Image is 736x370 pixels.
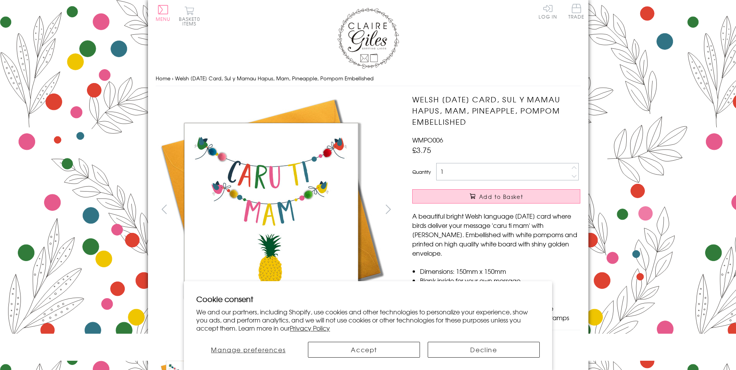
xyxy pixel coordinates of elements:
[172,75,173,82] span: ›
[397,94,629,323] img: Welsh Mother's Day Card, Sul y Mamau Hapus, Mam, Pineapple, Pompom Embellished
[479,193,523,200] span: Add to Basket
[182,15,200,27] span: 0 items
[156,5,171,21] button: Menu
[420,266,580,276] li: Dimensions: 150mm x 150mm
[539,4,557,19] a: Log In
[196,342,300,358] button: Manage preferences
[412,189,580,204] button: Add to Basket
[412,94,580,127] h1: Welsh [DATE] Card, Sul y Mamau Hapus, Mam, Pineapple, Pompom Embellished
[156,15,171,22] span: Menu
[568,4,585,19] span: Trade
[412,211,580,258] p: A beautiful bright Welsh language [DATE] card where birds deliver your message 'caru ti mam' with...
[420,276,580,285] li: Blank inside for your own message
[179,6,200,26] button: Basket0 items
[211,345,286,354] span: Manage preferences
[156,200,173,218] button: prev
[308,342,420,358] button: Accept
[155,94,387,326] img: Welsh Mother's Day Card, Sul y Mamau Hapus, Mam, Pineapple, Pompom Embellished
[156,71,581,87] nav: breadcrumbs
[379,200,397,218] button: next
[412,135,443,144] span: WMPO006
[337,8,399,69] img: Claire Giles Greetings Cards
[412,168,431,175] label: Quantity
[428,342,540,358] button: Decline
[156,75,170,82] a: Home
[412,144,431,155] span: £3.75
[196,308,540,332] p: We and our partners, including Shopify, use cookies and other technologies to personalize your ex...
[290,323,330,333] a: Privacy Policy
[196,294,540,304] h2: Cookie consent
[568,4,585,20] a: Trade
[175,75,374,82] span: Welsh [DATE] Card, Sul y Mamau Hapus, Mam, Pineapple, Pompom Embellished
